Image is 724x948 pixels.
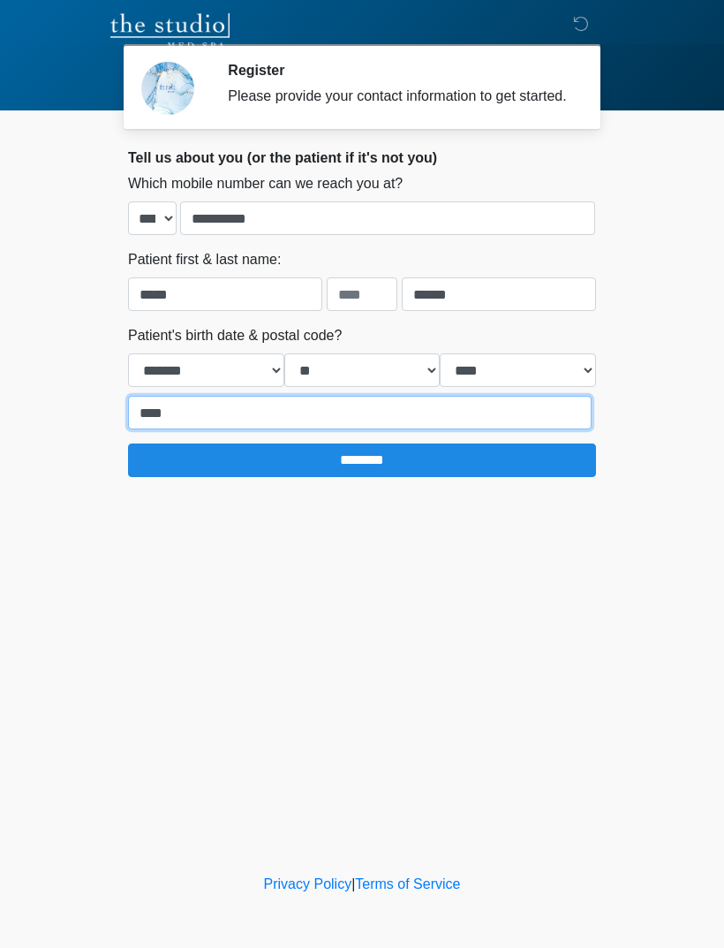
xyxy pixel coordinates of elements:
[128,249,281,270] label: Patient first & last name:
[228,86,569,107] div: Please provide your contact information to get started.
[128,149,596,166] h2: Tell us about you (or the patient if it's not you)
[228,62,569,79] h2: Register
[110,13,230,49] img: The Studio Med Spa Logo
[355,876,460,891] a: Terms of Service
[351,876,355,891] a: |
[128,173,403,194] label: Which mobile number can we reach you at?
[264,876,352,891] a: Privacy Policy
[141,62,194,115] img: Agent Avatar
[128,325,342,346] label: Patient's birth date & postal code?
